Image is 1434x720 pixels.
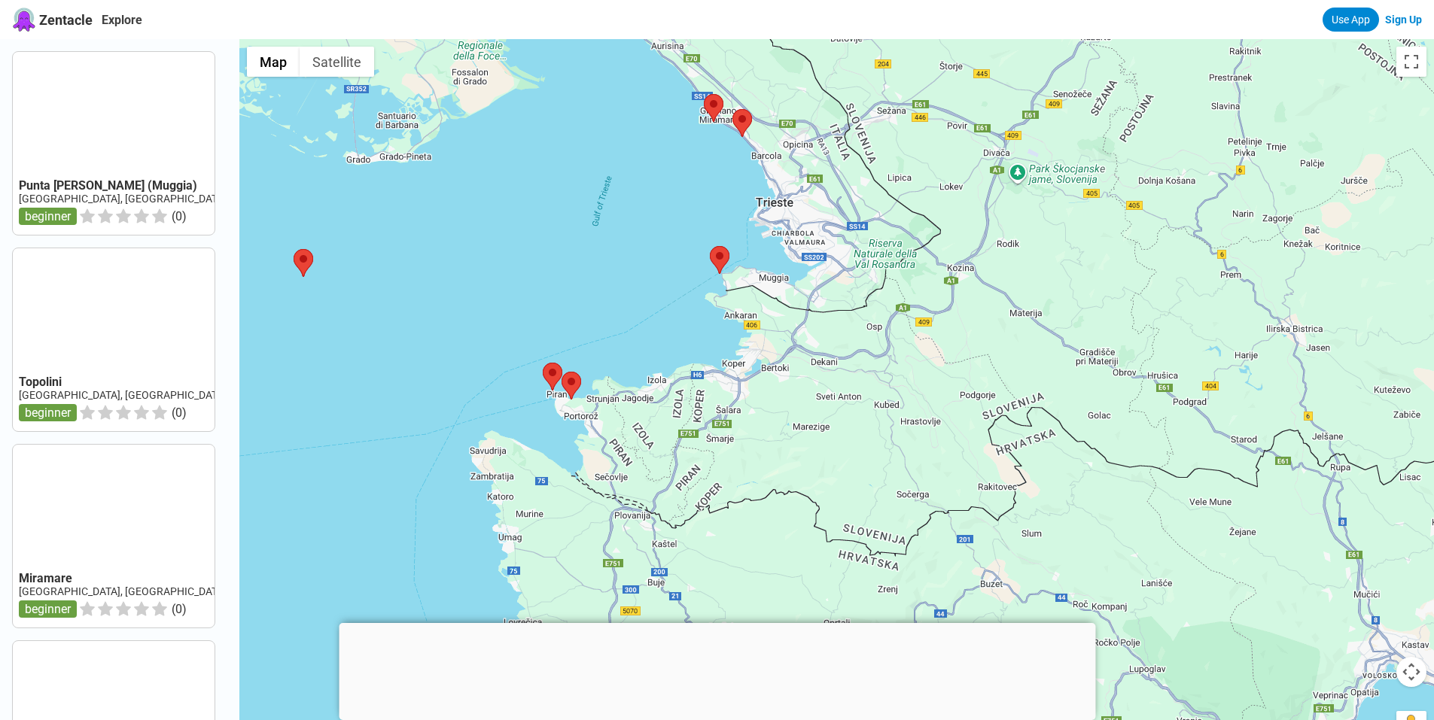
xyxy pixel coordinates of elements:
[247,47,300,77] button: Show street map
[12,8,36,32] img: Zentacle logo
[1396,657,1426,687] button: Map camera controls
[19,585,227,597] a: [GEOGRAPHIC_DATA], [GEOGRAPHIC_DATA]
[339,623,1095,716] iframe: Advertisement
[1396,47,1426,77] button: Toggle fullscreen view
[12,8,93,32] a: Zentacle logoZentacle
[300,47,374,77] button: Show satellite imagery
[1385,14,1422,26] a: Sign Up
[39,12,93,28] span: Zentacle
[1323,8,1379,32] a: Use App
[102,13,142,27] a: Explore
